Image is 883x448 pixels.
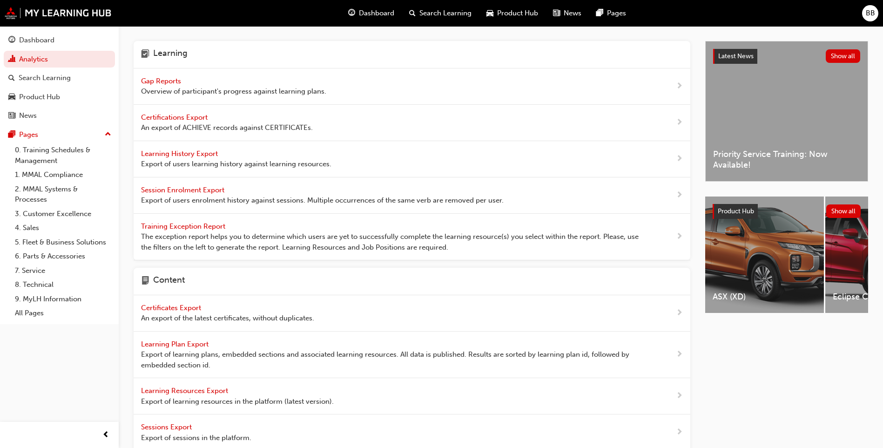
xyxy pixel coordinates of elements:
span: news-icon [553,7,560,19]
span: Pages [607,8,626,19]
span: Priority Service Training: Now Available! [713,149,860,170]
a: Learning History Export Export of users learning history against learning resources.next-icon [134,141,690,177]
img: mmal [5,7,112,19]
span: news-icon [8,112,15,120]
a: 2. MMAL Systems & Processes [11,182,115,207]
span: News [564,8,581,19]
span: Session Enrolment Export [141,186,226,194]
span: Certifications Export [141,113,209,122]
span: next-icon [676,307,683,319]
a: Latest NewsShow allPriority Service Training: Now Available! [705,41,868,182]
span: Learning Resources Export [141,387,230,395]
a: 3. Customer Excellence [11,207,115,221]
a: 9. MyLH Information [11,292,115,306]
a: 6. Parts & Accessories [11,249,115,264]
a: car-iconProduct Hub [479,4,546,23]
div: Dashboard [19,35,54,46]
span: Learning Plan Export [141,340,210,348]
a: Product Hub [4,88,115,106]
span: next-icon [676,81,683,92]
span: car-icon [8,93,15,102]
a: 5. Fleet & Business Solutions [11,235,115,250]
div: News [19,110,37,121]
span: Gap Reports [141,77,183,85]
span: Dashboard [359,8,394,19]
span: pages-icon [8,131,15,139]
a: Latest NewsShow all [713,49,860,64]
span: next-icon [676,427,683,438]
span: Product Hub [497,8,538,19]
span: Search Learning [419,8,472,19]
button: Pages [4,126,115,143]
span: guage-icon [348,7,355,19]
span: next-icon [676,390,683,402]
span: next-icon [676,117,683,129]
span: Export of users learning history against learning resources. [141,159,331,170]
a: Certificates Export An export of the latest certificates, without duplicates.next-icon [134,295,690,332]
a: ASX (XD) [705,197,824,313]
span: pages-icon [596,7,603,19]
div: Search Learning [19,73,71,83]
a: Learning Plan Export Export of learning plans, embedded sections and associated learning resource... [134,332,690,379]
a: Dashboard [4,32,115,49]
a: 1. MMAL Compliance [11,168,115,182]
a: guage-iconDashboard [341,4,402,23]
button: BB [862,5,878,21]
a: Product HubShow all [713,204,861,219]
a: 0. Training Schedules & Management [11,143,115,168]
span: next-icon [676,231,683,243]
div: Pages [19,129,38,140]
span: An export of the latest certificates, without duplicates. [141,313,314,324]
button: Show all [826,49,861,63]
a: Search Learning [4,69,115,87]
a: news-iconNews [546,4,589,23]
a: Learning Resources Export Export of learning resources in the platform (latest version).next-icon [134,378,690,414]
a: search-iconSearch Learning [402,4,479,23]
a: 8. Technical [11,278,115,292]
span: Sessions Export [141,423,194,431]
span: Learning History Export [141,149,220,158]
span: next-icon [676,190,683,201]
span: search-icon [8,74,15,82]
span: Export of users enrolment history against sessions. Multiple occurrences of the same verb are rem... [141,195,504,206]
span: up-icon [105,129,111,141]
button: Show all [826,204,861,218]
h4: Learning [153,48,188,61]
a: pages-iconPages [589,4,634,23]
span: The exception report helps you to determine which users are yet to successfully complete the lear... [141,231,646,252]
a: Session Enrolment Export Export of users enrolment history against sessions. Multiple occurrences... [134,177,690,214]
span: Export of sessions in the platform. [141,433,251,443]
a: Training Exception Report The exception report helps you to determine which users are yet to succ... [134,214,690,261]
a: News [4,107,115,124]
div: Product Hub [19,92,60,102]
span: guage-icon [8,36,15,45]
span: next-icon [676,153,683,165]
a: Analytics [4,51,115,68]
span: Export of learning resources in the platform (latest version). [141,396,334,407]
span: Product Hub [718,207,754,215]
span: Latest News [718,52,754,60]
span: car-icon [486,7,493,19]
span: Certificates Export [141,304,203,312]
span: prev-icon [102,429,109,441]
span: learning-icon [141,48,149,61]
span: ASX (XD) [713,292,816,302]
span: An export of ACHIEVE records against CERTIFICATEs. [141,122,313,133]
h4: Content [153,275,185,287]
a: All Pages [11,306,115,320]
span: Overview of participant's progress against learning plans. [141,86,326,97]
span: chart-icon [8,55,15,64]
a: Gap Reports Overview of participant's progress against learning plans.next-icon [134,68,690,105]
span: page-icon [141,275,149,287]
span: BB [866,8,875,19]
span: search-icon [409,7,416,19]
button: DashboardAnalyticsSearch LearningProduct HubNews [4,30,115,126]
a: Certifications Export An export of ACHIEVE records against CERTIFICATEs.next-icon [134,105,690,141]
a: 4. Sales [11,221,115,235]
span: Training Exception Report [141,222,227,231]
span: next-icon [676,349,683,360]
span: Export of learning plans, embedded sections and associated learning resources. All data is publis... [141,349,646,370]
a: 7. Service [11,264,115,278]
